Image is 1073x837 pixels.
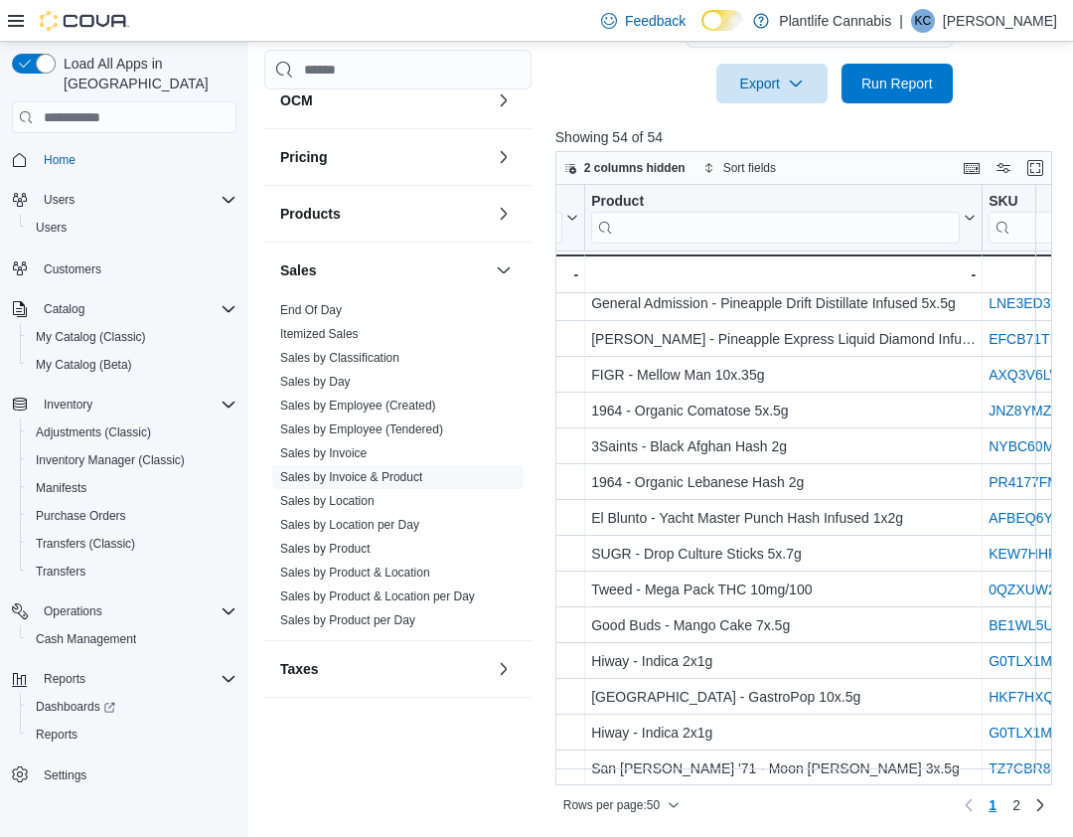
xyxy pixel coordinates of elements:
button: OCM [280,90,488,110]
span: Operations [44,603,102,619]
p: [PERSON_NAME] [943,9,1057,33]
span: Inventory Manager (Classic) [28,448,236,472]
button: Settings [4,760,244,789]
span: Purchase Orders [36,508,126,524]
span: Users [36,220,67,236]
button: Page 1 of 2 [981,789,1004,821]
button: Enter fullscreen [1023,156,1047,180]
span: Users [36,188,236,212]
button: Taxes [492,657,516,681]
a: Customers [36,257,109,281]
h3: Products [280,204,341,224]
button: Reports [36,667,93,691]
span: Sales by Classification [280,350,399,366]
span: Sales by Product per Day [280,612,415,628]
a: Sales by Location [280,494,375,508]
a: Sales by Invoice [280,446,367,460]
a: Itemized Sales [280,327,359,341]
a: Inventory Manager (Classic) [28,448,193,472]
button: Reports [20,721,244,749]
button: Previous page [957,793,981,817]
span: Sales by Location per Day [280,517,419,533]
span: Adjustments (Classic) [28,420,236,444]
span: Load All Apps in [GEOGRAPHIC_DATA] [56,54,236,93]
button: Sales [492,258,516,282]
a: Feedback [593,1,693,41]
span: Itemized Sales [280,326,359,342]
span: Sales by Employee (Tendered) [280,421,443,437]
button: Export [716,64,828,103]
button: Transfers [20,558,244,586]
a: Sales by Product & Location [280,566,430,580]
a: Transfers (Classic) [28,532,143,556]
span: Cash Management [28,627,236,651]
span: Sales by Product & Location [280,565,430,581]
button: Sort fields [695,156,784,180]
a: Sales by Classification [280,351,399,365]
button: Catalog [36,297,92,321]
p: | [899,9,903,33]
a: Reports [28,723,85,747]
span: Cash Management [36,631,136,647]
a: Adjustments (Classic) [28,420,159,444]
span: Purchase Orders [28,504,236,528]
button: 2 columns hidden [556,156,693,180]
span: Sales by Invoice & Product [280,469,422,485]
span: Run Report [861,74,933,93]
a: Sales by Location per Day [280,518,419,532]
h3: Sales [280,260,317,280]
span: Sales by Day [280,374,351,390]
button: Inventory [4,391,244,418]
button: Products [280,204,488,224]
a: Sales by Employee (Tendered) [280,422,443,436]
button: Keyboard shortcuts [960,156,984,180]
span: Sales by Employee (Created) [280,398,436,414]
span: Sales by Invoice [280,445,367,461]
a: Sales by Employee (Created) [280,399,436,413]
button: Products [492,202,516,226]
h3: Taxes [280,659,319,679]
span: Transfers (Classic) [36,536,135,552]
button: Pricing [492,145,516,169]
div: - [394,262,578,286]
span: Transfers (Classic) [28,532,236,556]
button: Reports [4,665,244,693]
span: Home [36,147,236,172]
button: Manifests [20,474,244,502]
span: Inventory [44,397,92,413]
button: Inventory Manager (Classic) [20,446,244,474]
button: My Catalog (Classic) [20,323,244,351]
span: Reports [36,727,77,743]
a: My Catalog (Beta) [28,353,140,377]
a: Users [28,216,75,240]
span: Settings [36,762,236,787]
button: Customers [4,253,244,282]
span: End Of Day [280,302,342,318]
span: Users [44,192,75,208]
a: Dashboards [20,693,244,721]
span: Sales by Location [280,493,375,509]
span: Dark Mode [701,31,702,32]
span: My Catalog (Classic) [28,325,236,349]
button: Adjustments (Classic) [20,418,244,446]
a: Home [36,148,83,172]
a: Cash Management [28,627,144,651]
p: Showing 54 of 54 [555,127,1057,147]
span: Transfers [28,560,236,584]
button: Operations [36,599,110,623]
p: Plantlife Cannabis [779,9,891,33]
a: Manifests [28,476,94,500]
span: Customers [36,255,236,280]
a: Next page [1028,793,1052,817]
button: Inventory [36,393,100,417]
span: Inventory Manager (Classic) [36,452,185,468]
span: Inventory [36,393,236,417]
span: Customers [44,261,101,277]
button: Cash Management [20,625,244,653]
span: Catalog [36,297,236,321]
span: Users [28,216,236,240]
button: Display options [992,156,1015,180]
button: Home [4,145,244,174]
button: Users [36,188,82,212]
span: Transfers [36,564,85,580]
